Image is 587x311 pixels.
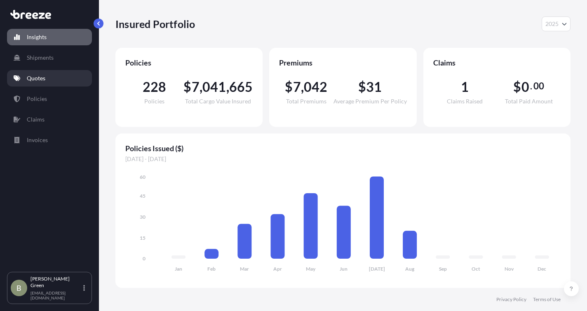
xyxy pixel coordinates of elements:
[140,193,146,199] tspan: 45
[369,266,385,272] tspan: [DATE]
[340,266,348,272] tspan: Jun
[229,80,253,94] span: 665
[333,98,407,104] span: Average Premium Per Policy
[530,83,532,89] span: .
[472,266,480,272] tspan: Oct
[185,98,251,104] span: Total Cargo Value Insured
[293,80,301,94] span: 7
[240,266,249,272] tspan: Mar
[140,235,146,241] tspan: 15
[27,136,48,144] p: Invoices
[27,54,54,62] p: Shipments
[538,266,546,272] tspan: Dec
[7,132,92,148] a: Invoices
[533,83,544,89] span: 00
[513,80,521,94] span: $
[366,80,382,94] span: 31
[286,98,326,104] span: Total Premiums
[140,214,146,220] tspan: 30
[7,49,92,66] a: Shipments
[7,29,92,45] a: Insights
[545,20,559,28] span: 2025
[226,80,229,94] span: ,
[207,266,216,272] tspan: Feb
[175,266,182,272] tspan: Jan
[27,95,47,103] p: Policies
[200,80,202,94] span: ,
[439,266,447,272] tspan: Sep
[505,98,553,104] span: Total Paid Amount
[301,80,304,94] span: ,
[27,33,47,41] p: Insights
[125,143,561,153] span: Policies Issued ($)
[27,115,45,124] p: Claims
[143,80,167,94] span: 228
[202,80,226,94] span: 041
[542,16,571,31] button: Year Selector
[183,80,191,94] span: $
[143,255,146,262] tspan: 0
[433,58,561,68] span: Claims
[115,17,195,30] p: Insured Portfolio
[279,58,406,68] span: Premiums
[7,91,92,107] a: Policies
[358,80,366,94] span: $
[461,80,469,94] span: 1
[496,296,526,303] a: Privacy Policy
[192,80,200,94] span: 7
[405,266,415,272] tspan: Aug
[273,266,282,272] tspan: Apr
[7,111,92,128] a: Claims
[144,98,164,104] span: Policies
[16,284,21,292] span: B
[447,98,483,104] span: Claims Raised
[505,266,514,272] tspan: Nov
[533,296,561,303] a: Terms of Use
[521,80,529,94] span: 0
[125,155,561,163] span: [DATE] - [DATE]
[31,276,82,289] p: [PERSON_NAME] Green
[125,58,253,68] span: Policies
[31,290,82,300] p: [EMAIL_ADDRESS][DOMAIN_NAME]
[140,174,146,180] tspan: 60
[7,70,92,87] a: Quotes
[285,80,293,94] span: $
[304,80,328,94] span: 042
[27,74,45,82] p: Quotes
[306,266,316,272] tspan: May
